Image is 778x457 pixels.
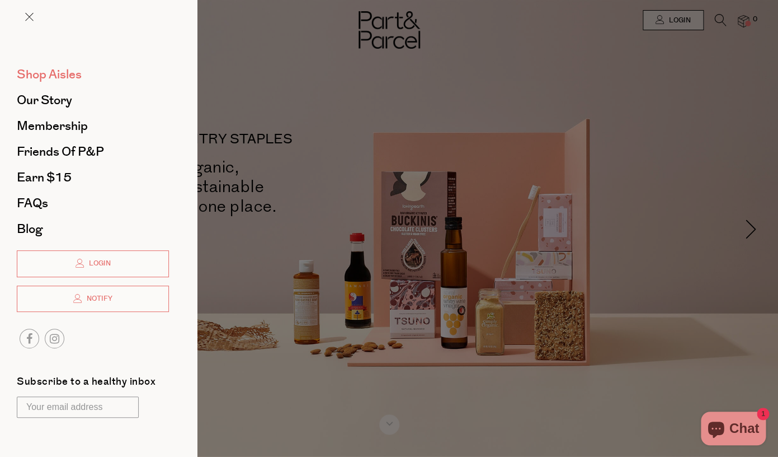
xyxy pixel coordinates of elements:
input: Your email address [17,397,139,418]
a: Blog [17,223,169,235]
a: Earn $15 [17,171,169,184]
span: Our Story [17,91,72,109]
a: Notify [17,286,169,313]
span: Shop Aisles [17,66,82,83]
a: Shop Aisles [17,68,169,81]
a: Membership [17,120,169,132]
span: Notify [84,294,112,304]
label: Subscribe to a healthy inbox [17,377,155,391]
inbox-online-store-chat: Shopify online store chat [697,412,769,448]
a: FAQs [17,197,169,209]
a: Login [17,250,169,277]
span: Blog [17,220,43,238]
span: Login [86,259,111,268]
span: Membership [17,117,88,135]
a: Friends of P&P [17,146,169,158]
span: FAQs [17,194,48,212]
span: Friends of P&P [17,143,104,161]
span: Earn $15 [17,169,72,186]
a: Our Story [17,94,169,106]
